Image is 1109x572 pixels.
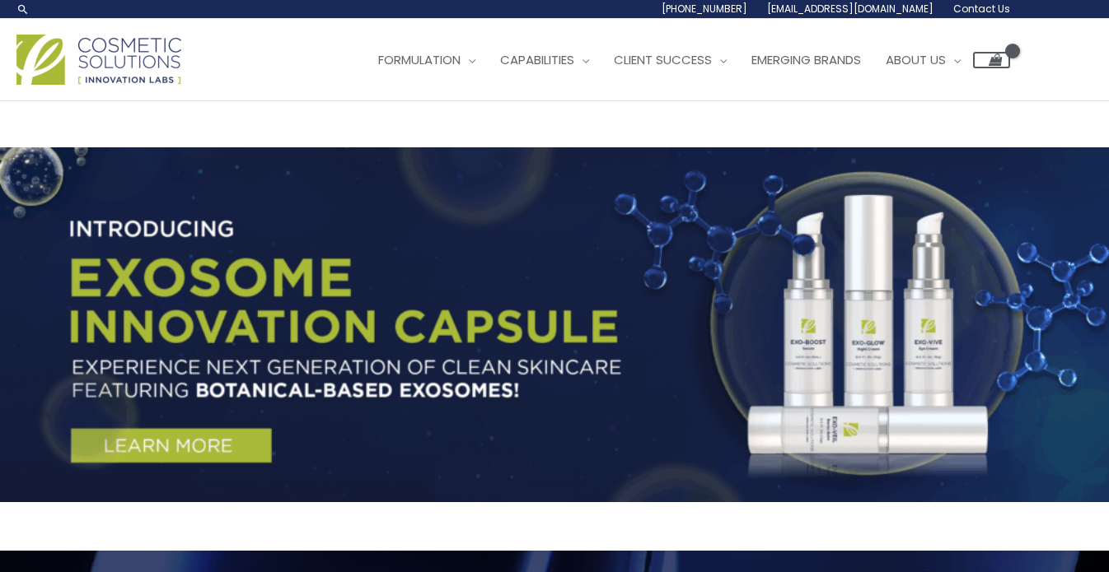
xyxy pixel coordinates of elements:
[614,51,712,68] span: Client Success
[353,35,1010,85] nav: Site Navigation
[366,35,488,85] a: Formulation
[488,35,601,85] a: Capabilities
[378,51,461,68] span: Formulation
[953,2,1010,16] span: Contact Us
[16,2,30,16] a: Search icon link
[16,35,181,85] img: Cosmetic Solutions Logo
[973,52,1010,68] a: View Shopping Cart, empty
[873,35,973,85] a: About Us
[500,51,574,68] span: Capabilities
[886,51,946,68] span: About Us
[767,2,934,16] span: [EMAIL_ADDRESS][DOMAIN_NAME]
[751,51,861,68] span: Emerging Brands
[601,35,739,85] a: Client Success
[662,2,747,16] span: [PHONE_NUMBER]
[739,35,873,85] a: Emerging Brands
